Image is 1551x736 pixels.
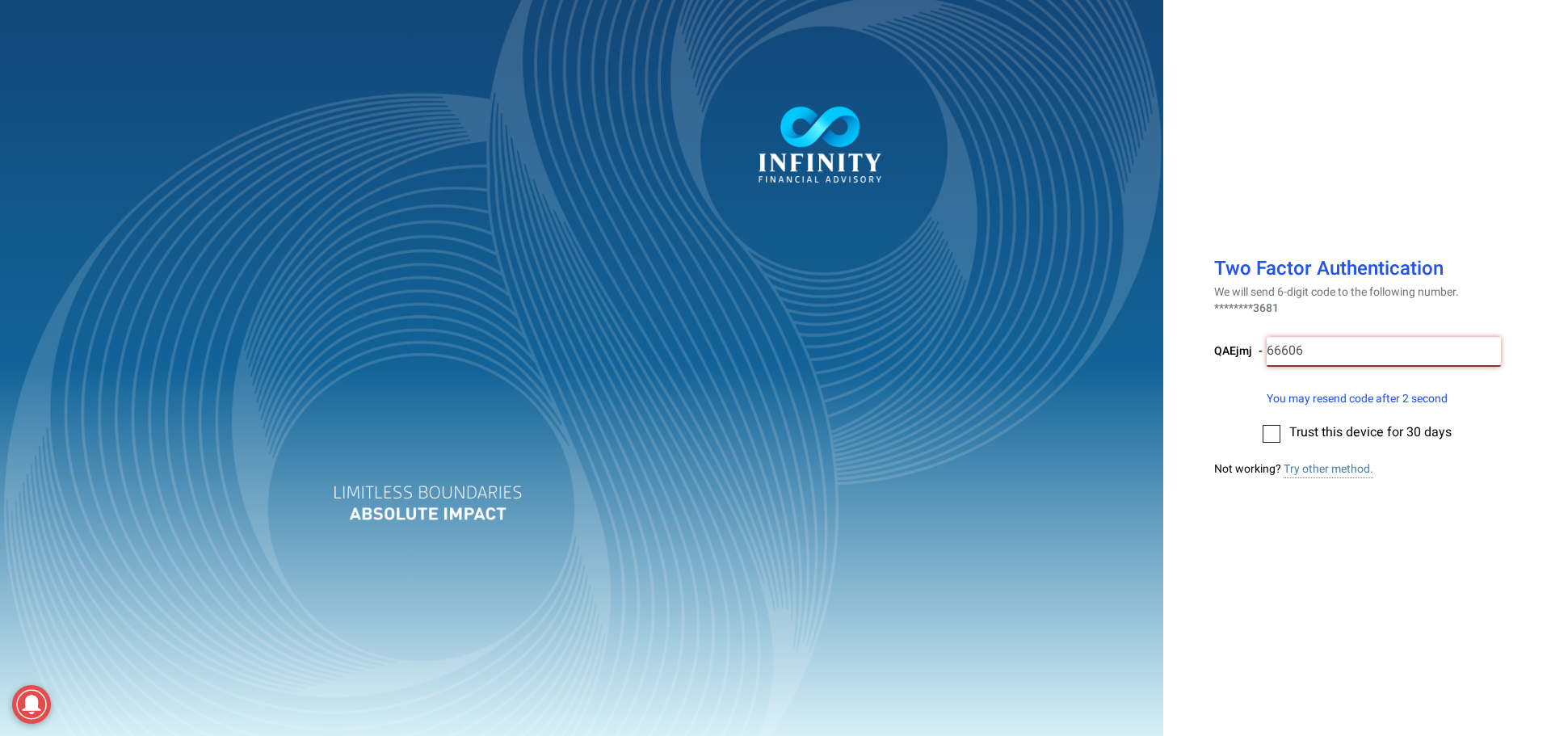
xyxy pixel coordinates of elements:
span: We will send 6-digit code to the following number. [1214,284,1459,301]
span: QAEjmj [1214,343,1252,360]
a: Try other method. [1284,461,1373,478]
h1: Two Factor Authentication [1214,259,1501,284]
span: You may resend code after 2 second [1267,390,1448,407]
span: Not working? [1214,461,1281,477]
span: - [1259,343,1263,360]
span: Trust this device for 30 days [1289,423,1452,442]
